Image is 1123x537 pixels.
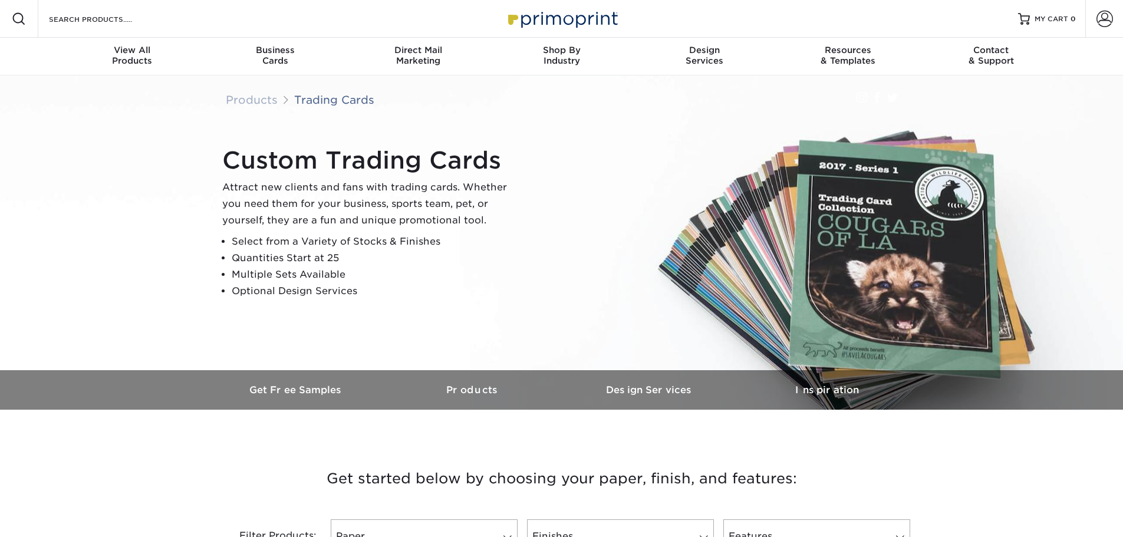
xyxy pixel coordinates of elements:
[347,38,490,75] a: Direct MailMarketing
[562,370,739,410] a: Design Services
[633,45,776,66] div: Services
[61,45,204,66] div: Products
[503,6,621,31] img: Primoprint
[347,45,490,55] span: Direct Mail
[294,93,374,106] a: Trading Cards
[203,45,347,55] span: Business
[232,250,517,266] li: Quantities Start at 25
[61,45,204,55] span: View All
[920,38,1063,75] a: Contact& Support
[490,45,633,66] div: Industry
[920,45,1063,55] span: Contact
[385,370,562,410] a: Products
[232,283,517,299] li: Optional Design Services
[232,233,517,250] li: Select from a Variety of Stocks & Finishes
[232,266,517,283] li: Multiple Sets Available
[920,45,1063,66] div: & Support
[633,45,776,55] span: Design
[203,38,347,75] a: BusinessCards
[217,452,907,505] h3: Get started below by choosing your paper, finish, and features:
[226,93,278,106] a: Products
[222,179,517,229] p: Attract new clients and fans with trading cards. Whether you need them for your business, sports ...
[48,12,163,26] input: SEARCH PRODUCTS.....
[776,38,920,75] a: Resources& Templates
[739,384,915,396] h3: Inspiration
[633,38,776,75] a: DesignServices
[1071,15,1076,23] span: 0
[203,45,347,66] div: Cards
[490,38,633,75] a: Shop ByIndustry
[1035,14,1068,24] span: MY CART
[385,384,562,396] h3: Products
[61,38,204,75] a: View AllProducts
[208,370,385,410] a: Get Free Samples
[739,370,915,410] a: Inspiration
[562,384,739,396] h3: Design Services
[776,45,920,66] div: & Templates
[222,146,517,174] h1: Custom Trading Cards
[208,384,385,396] h3: Get Free Samples
[347,45,490,66] div: Marketing
[776,45,920,55] span: Resources
[490,45,633,55] span: Shop By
